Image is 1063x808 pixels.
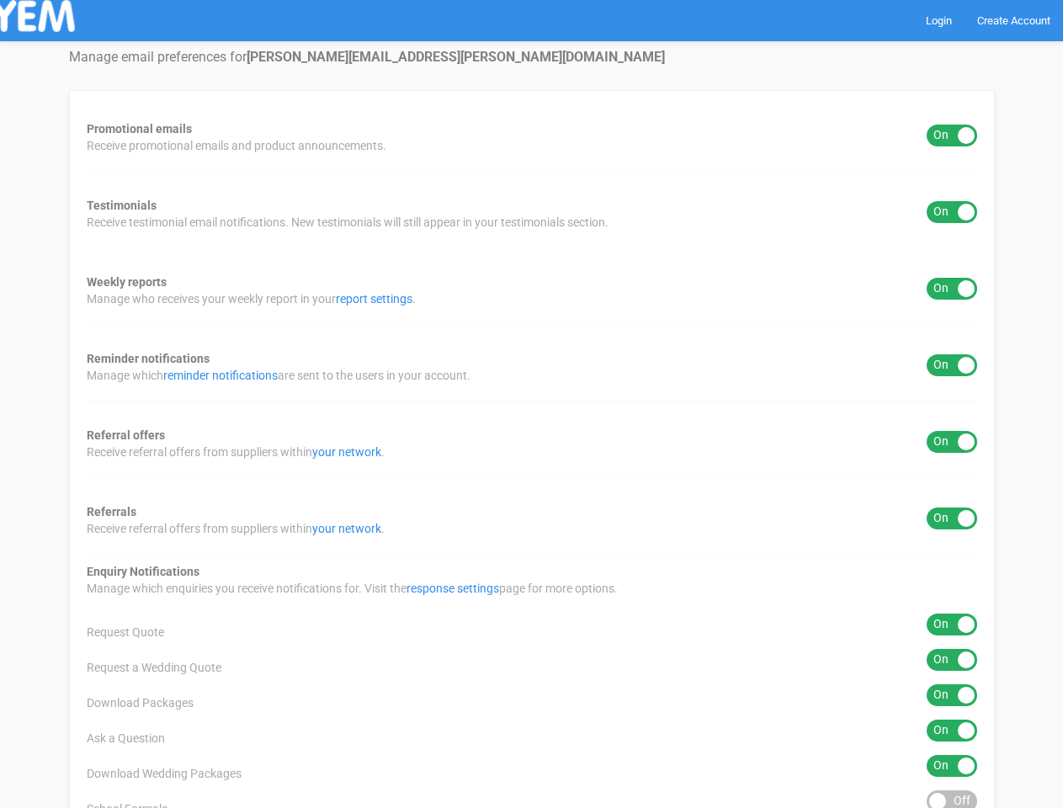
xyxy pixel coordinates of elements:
[87,565,199,578] strong: Enquiry Notifications
[69,50,995,65] h4: Manage email preferences for
[87,352,210,365] strong: Reminder notifications
[87,199,157,212] strong: Testimonials
[312,445,381,459] a: your network
[87,214,609,231] span: Receive testimonial email notifications. New testimonials will still appear in your testimonials ...
[87,137,386,154] span: Receive promotional emails and product announcements.
[87,520,385,537] span: Receive referral offers from suppliers within .
[87,444,385,460] span: Receive referral offers from suppliers within .
[87,122,192,136] strong: Promotional emails
[163,369,278,382] a: reminder notifications
[312,522,381,535] a: your network
[87,765,242,782] span: Download Wedding Packages
[87,659,221,676] span: Request a Wedding Quote
[87,580,618,597] span: Manage which enquiries you receive notifications for. Visit the page for more options.
[407,582,499,595] a: response settings
[87,730,165,747] span: Ask a Question
[336,292,412,306] a: report settings
[87,428,165,442] strong: Referral offers
[87,505,136,518] strong: Referrals
[87,624,164,641] span: Request Quote
[87,290,416,307] span: Manage who receives your weekly report in your .
[247,49,665,65] strong: [PERSON_NAME][EMAIL_ADDRESS][PERSON_NAME][DOMAIN_NAME]
[87,367,470,384] span: Manage which are sent to the users in your account.
[87,694,194,711] span: Download Packages
[87,275,167,289] strong: Weekly reports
